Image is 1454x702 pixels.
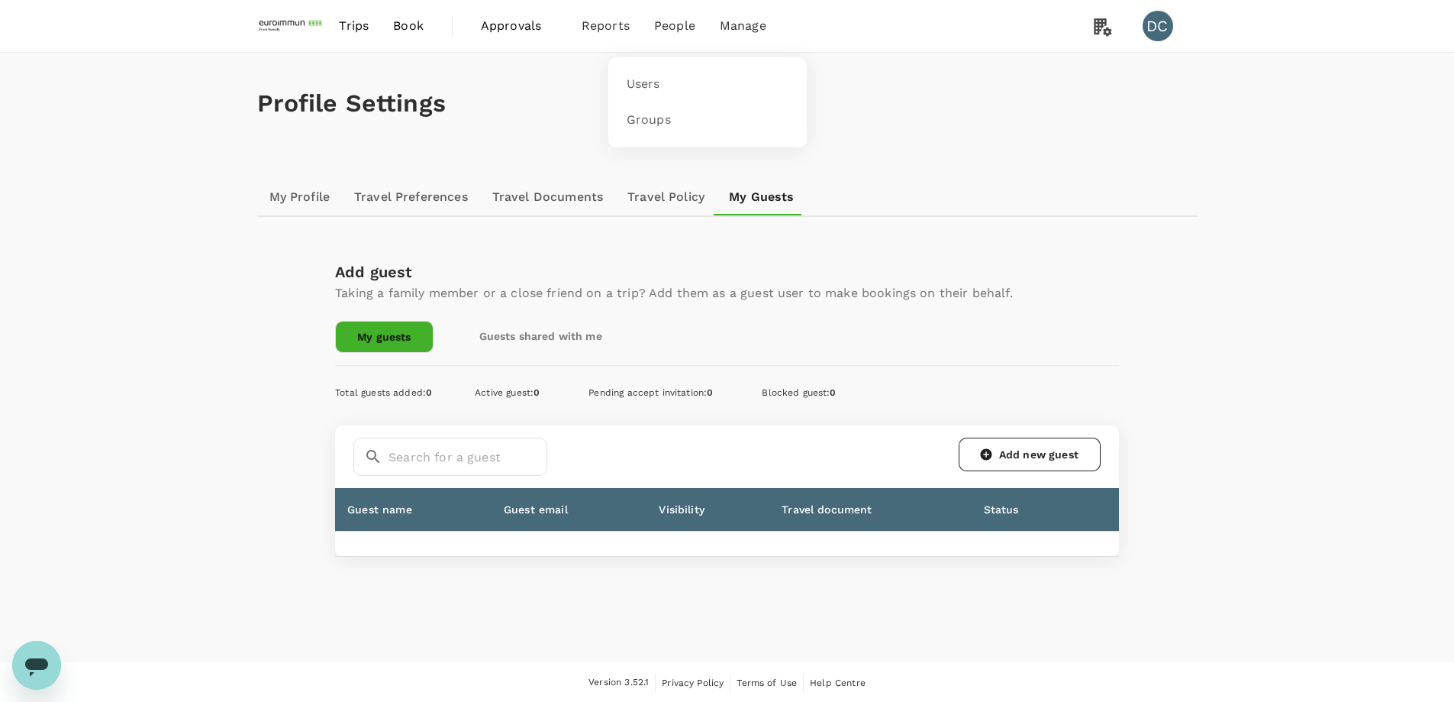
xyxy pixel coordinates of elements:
div: DC [1143,11,1173,41]
span: Approvals [481,17,557,35]
span: Groups [627,112,671,129]
input: Search for a guest [388,438,547,476]
a: Travel Policy [615,179,717,215]
a: Privacy Policy [662,675,724,691]
th: Visibility [646,488,769,532]
span: Total guests added : [335,387,432,398]
th: Status [972,488,1076,532]
span: Users [627,76,660,93]
a: My Guests [717,179,806,215]
span: Reports [582,17,630,35]
span: People [654,17,695,35]
span: Help Centre [810,678,866,688]
span: Active guest : [475,387,540,398]
span: 0 [707,387,713,398]
a: My Profile [257,179,343,215]
a: Terms of Use [737,675,797,691]
iframe: Button to launch messaging window [12,641,61,690]
span: Pending accept invitation : [588,387,713,398]
th: Guest email [492,488,646,532]
h1: Profile Settings [257,89,1198,118]
span: Privacy Policy [662,678,724,688]
a: My guests [335,321,433,353]
span: Version 3.52.1 [588,675,649,691]
span: Book [393,17,424,35]
span: 0 [534,387,540,398]
th: Guest name [335,488,492,532]
div: Add guest [335,260,1013,284]
a: Guests shared with me [458,321,624,351]
span: 0 [830,387,836,398]
span: 0 [426,387,432,398]
p: Taking a family member or a close friend on a trip? Add them as a guest user to make bookings on ... [335,284,1013,302]
span: Trips [339,17,369,35]
a: Users [617,66,798,102]
a: Add new guest [959,438,1101,471]
a: Travel Preferences [342,179,480,215]
span: Blocked guest : [762,387,836,398]
span: Manage [720,17,766,35]
a: Help Centre [810,675,866,691]
th: Travel document [769,488,971,532]
img: EUROIMMUN (South East Asia) Pte. Ltd. [257,9,327,43]
a: Travel Documents [480,179,615,215]
span: Terms of Use [737,678,797,688]
a: Groups [617,102,798,138]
